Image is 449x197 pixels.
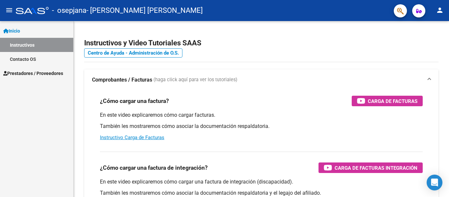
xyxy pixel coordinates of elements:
[5,6,13,14] mat-icon: menu
[436,6,444,14] mat-icon: person
[100,163,208,172] h3: ¿Cómo cargar una factura de integración?
[319,162,423,173] button: Carga de Facturas Integración
[100,189,423,197] p: También les mostraremos cómo asociar la documentación respaldatoria y el legajo del afiliado.
[3,27,20,35] span: Inicio
[154,76,237,84] span: (haga click aquí para ver los tutoriales)
[100,178,423,185] p: En este video explicaremos cómo cargar una factura de integración (discapacidad).
[100,123,423,130] p: También les mostraremos cómo asociar la documentación respaldatoria.
[84,37,438,49] h2: Instructivos y Video Tutoriales SAAS
[100,111,423,119] p: En este video explicaremos cómo cargar facturas.
[335,164,417,172] span: Carga de Facturas Integración
[368,97,417,105] span: Carga de Facturas
[86,3,203,18] span: - [PERSON_NAME] [PERSON_NAME]
[92,76,152,84] strong: Comprobantes / Facturas
[84,48,182,58] a: Centro de Ayuda - Administración de O.S.
[427,175,442,190] div: Open Intercom Messenger
[3,70,63,77] span: Prestadores / Proveedores
[100,96,169,106] h3: ¿Cómo cargar una factura?
[352,96,423,106] button: Carga de Facturas
[84,69,438,90] mat-expansion-panel-header: Comprobantes / Facturas (haga click aquí para ver los tutoriales)
[100,135,164,140] a: Instructivo Carga de Facturas
[52,3,86,18] span: - osepjana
